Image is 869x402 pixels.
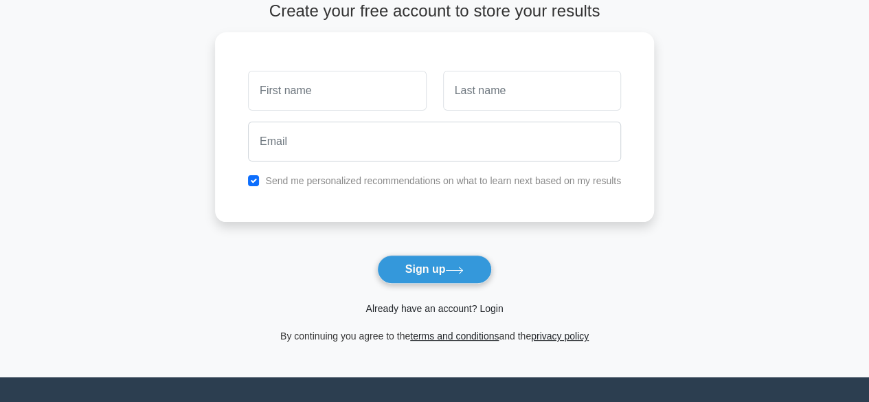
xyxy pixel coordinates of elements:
[377,255,493,284] button: Sign up
[248,122,621,161] input: Email
[443,71,621,111] input: Last name
[410,331,499,342] a: terms and conditions
[531,331,589,342] a: privacy policy
[365,303,503,314] a: Already have an account? Login
[248,71,426,111] input: First name
[265,175,621,186] label: Send me personalized recommendations on what to learn next based on my results
[215,1,654,21] h4: Create your free account to store your results
[207,328,662,344] div: By continuing you agree to the and the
